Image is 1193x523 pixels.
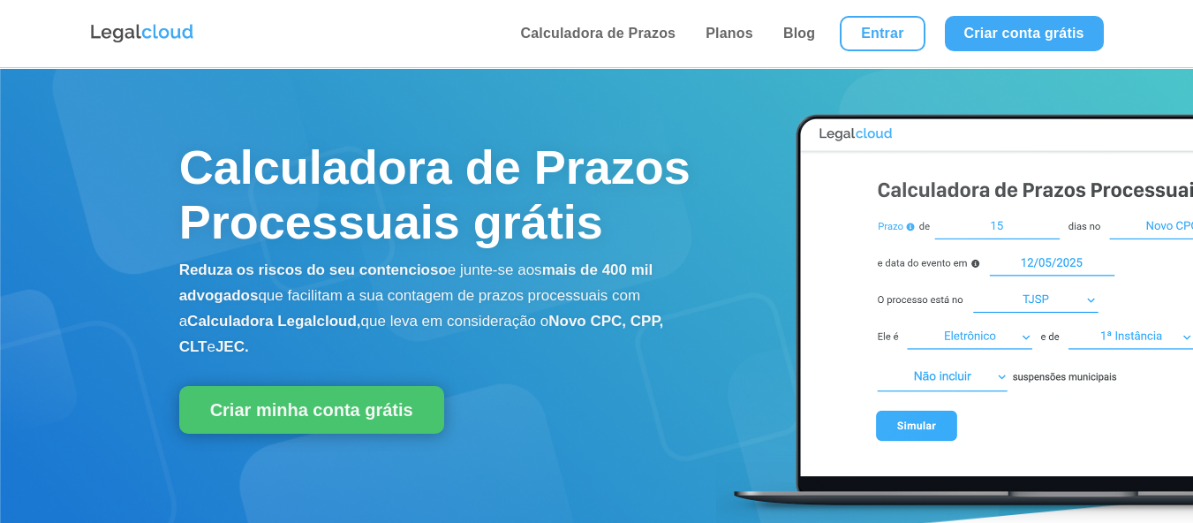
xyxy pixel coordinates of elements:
b: Novo CPC, CPP, CLT [179,313,664,355]
b: mais de 400 mil advogados [179,261,653,304]
a: Criar conta grátis [945,16,1104,51]
b: Calculadora Legalcloud, [187,313,361,330]
span: Calculadora de Prazos Processuais grátis [179,140,691,248]
b: Reduza os riscos do seu contencioso [179,261,448,278]
a: Criar minha conta grátis [179,386,444,434]
p: e junte-se aos que facilitam a sua contagem de prazos processuais com a que leva em consideração o e [179,258,716,360]
b: JEC. [215,338,249,355]
a: Entrar [840,16,925,51]
img: Logo da Legalcloud [89,22,195,45]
